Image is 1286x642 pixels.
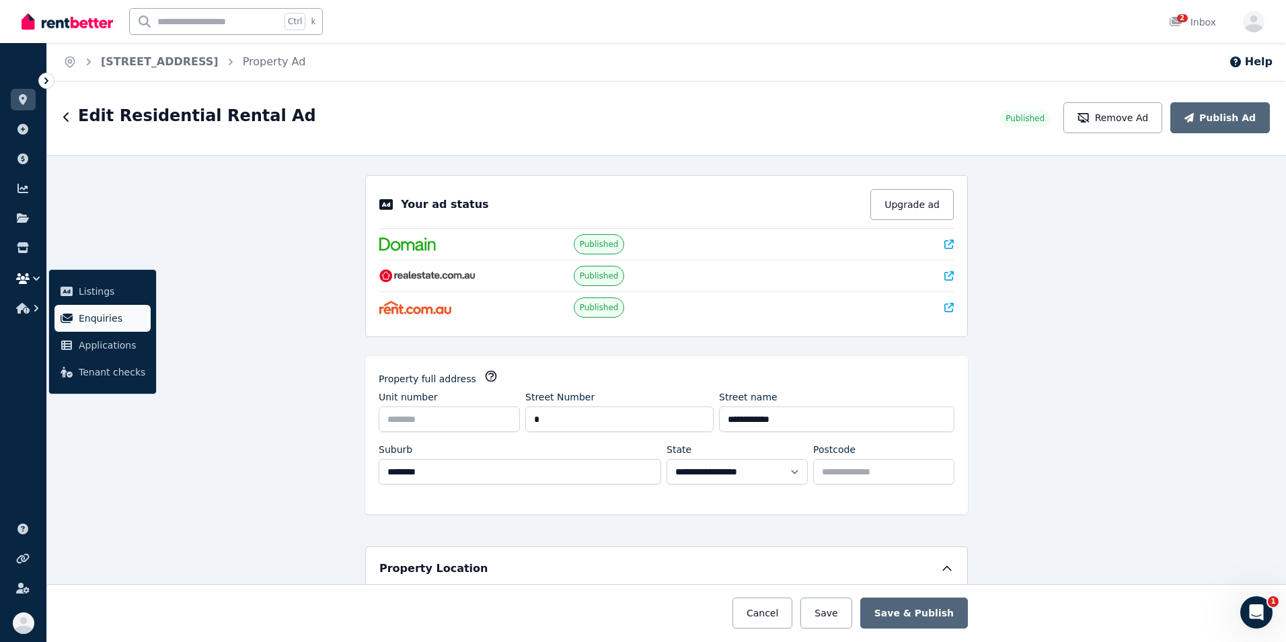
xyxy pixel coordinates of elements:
[580,271,619,281] span: Published
[1268,596,1279,607] span: 1
[1229,54,1273,70] button: Help
[54,359,151,386] a: Tenant checks
[1063,102,1162,133] button: Remove Ad
[285,13,305,30] span: Ctrl
[1177,14,1188,22] span: 2
[401,197,488,213] p: Your ad status
[580,302,619,313] span: Published
[800,598,852,629] button: Save
[379,372,476,386] label: Property full address
[860,598,968,629] button: Save & Publish
[379,269,476,283] img: RealEstate.com.au
[379,301,451,314] img: Rent.com.au
[101,55,219,68] a: [STREET_ADDRESS]
[1006,113,1045,124] span: Published
[47,43,321,81] nav: Breadcrumb
[667,443,691,456] label: State
[525,390,595,404] label: Street Number
[813,443,856,456] label: Postcode
[379,238,436,251] img: Domain.com.au
[1170,102,1270,133] button: Publish Ad
[79,364,145,380] span: Tenant checks
[379,390,438,404] label: Unit number
[79,310,145,326] span: Enquiries
[379,443,412,456] label: Suburb
[1169,15,1216,29] div: Inbox
[54,278,151,305] a: Listings
[311,16,315,27] span: k
[1240,596,1273,629] iframe: Intercom live chat
[54,332,151,359] a: Applications
[580,239,619,250] span: Published
[79,283,145,299] span: Listings
[732,598,792,629] button: Cancel
[379,561,488,577] h5: Property Location
[243,55,306,68] a: Property Ad
[22,11,113,32] img: RentBetter
[79,337,145,353] span: Applications
[78,105,316,127] h1: Edit Residential Rental Ad
[719,390,778,404] label: Street name
[870,189,954,220] button: Upgrade ad
[54,305,151,332] a: Enquiries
